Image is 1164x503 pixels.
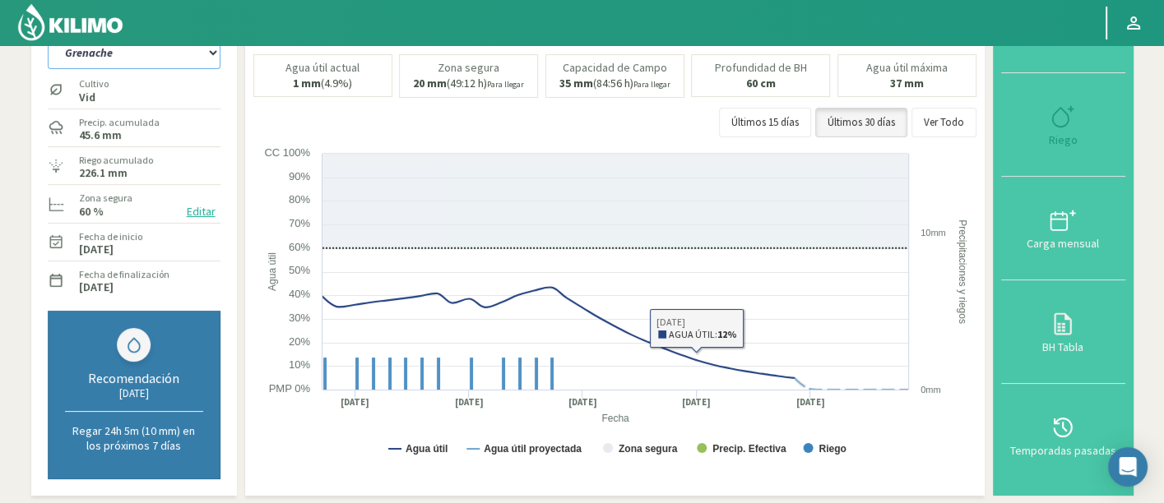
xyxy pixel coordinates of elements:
div: Riego [1006,134,1120,145]
button: Editar [182,202,220,221]
text: 50% [288,264,309,276]
text: Agua útil [406,443,448,455]
label: Fecha de inicio [79,229,142,244]
text: Riego [819,443,846,455]
text: 60% [288,241,309,253]
p: (4.9%) [293,77,352,90]
text: Agua útil proyectada [484,443,582,455]
img: Kilimo [16,2,124,42]
text: [DATE] [795,396,824,408]
label: Riego acumulado [79,153,153,168]
button: Ver Todo [911,108,976,137]
p: Capacidad de Campo [563,62,667,74]
button: Últimos 15 días [719,108,811,137]
p: Zona segura [438,62,499,74]
label: 226.1 mm [79,168,128,178]
label: Cultivo [79,76,109,91]
label: 45.6 mm [79,130,122,141]
text: Precipitaciones y riegos [957,219,968,324]
button: Últimos 30 días [815,108,907,137]
text: [DATE] [341,396,369,408]
text: 90% [288,170,309,182]
label: [DATE] [79,244,114,255]
text: Agua útil [266,252,277,291]
text: 0mm [921,385,940,395]
b: 37 mm [890,76,924,90]
p: (84:56 h) [559,77,670,90]
text: 10% [288,358,309,371]
div: BH Tabla [1006,341,1120,353]
text: 20% [288,335,309,348]
text: CC 100% [264,146,310,159]
label: Vid [79,92,109,103]
p: Agua útil actual [285,62,359,74]
text: PMP 0% [268,382,310,395]
div: Open Intercom Messenger [1108,447,1148,487]
label: Precip. acumulada [79,115,160,130]
b: 20 mm [413,76,447,90]
label: 60 % [79,206,104,217]
p: Agua útil máxima [866,62,948,74]
text: Zona segura [618,443,677,455]
small: Para llegar [633,79,670,90]
text: 10mm [921,228,946,238]
div: Recomendación [65,370,203,386]
label: Fecha de finalización [79,267,169,282]
div: [DATE] [65,386,203,400]
p: Regar 24h 5m (10 mm) en los próximos 7 días [65,423,203,453]
label: [DATE] [79,282,114,293]
text: Fecha [601,413,629,424]
button: Riego [1001,73,1125,177]
small: Para llegar [487,79,524,90]
button: Carga mensual [1001,177,1125,280]
label: Zona segura [79,191,132,205]
b: 1 mm [293,76,321,90]
text: [DATE] [454,396,483,408]
b: 60 cm [746,76,776,90]
button: BH Tabla [1001,280,1125,384]
div: Temporadas pasadas [1006,445,1120,456]
text: 70% [288,217,309,229]
text: 30% [288,311,309,324]
text: 40% [288,288,309,300]
b: 35 mm [559,76,593,90]
text: Precip. Efectiva [712,443,786,455]
p: (49:12 h) [413,77,524,90]
div: Carga mensual [1006,238,1120,249]
p: Profundidad de BH [715,62,807,74]
button: Temporadas pasadas [1001,384,1125,487]
text: [DATE] [682,396,711,408]
text: 80% [288,193,309,205]
text: [DATE] [568,396,596,408]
